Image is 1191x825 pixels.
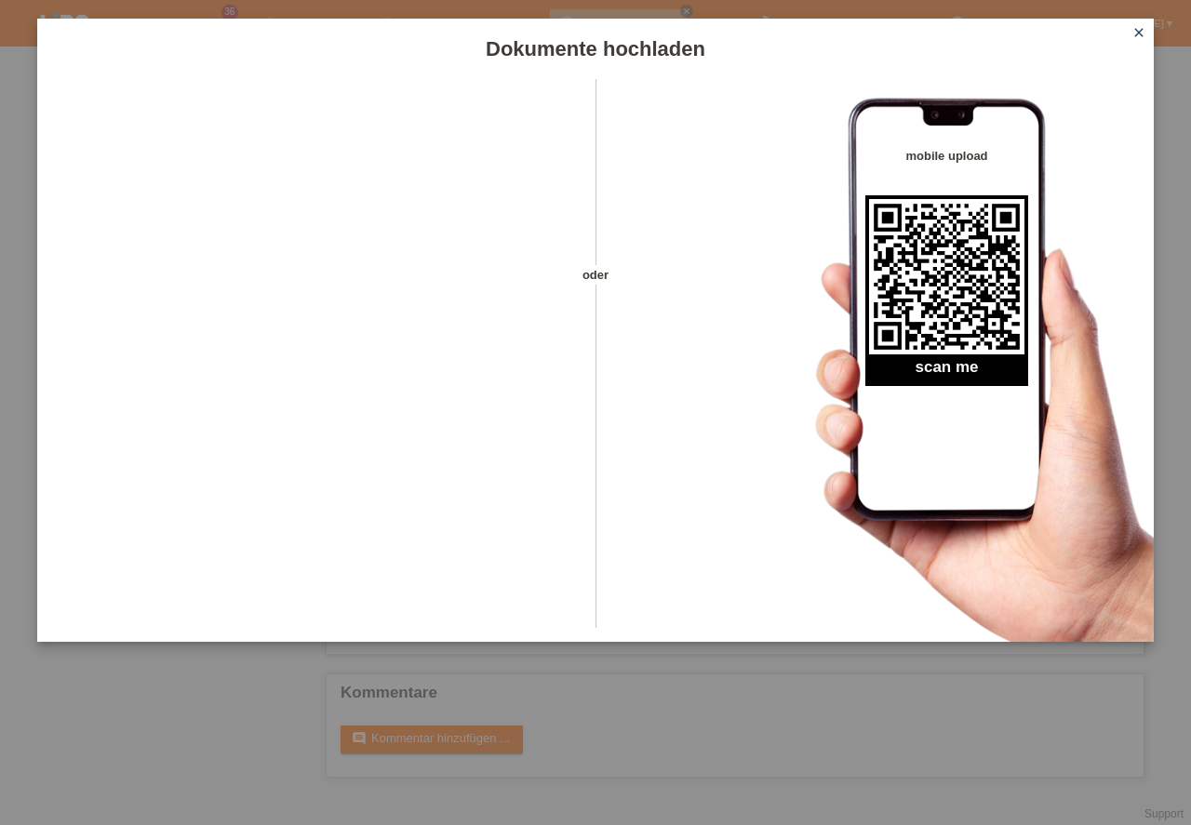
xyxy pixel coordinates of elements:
[37,37,1154,60] h1: Dokumente hochladen
[865,358,1028,386] h2: scan me
[865,149,1028,163] h4: mobile upload
[563,265,628,285] span: oder
[65,126,563,591] iframe: Upload
[1131,25,1146,40] i: close
[1127,23,1151,45] a: close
